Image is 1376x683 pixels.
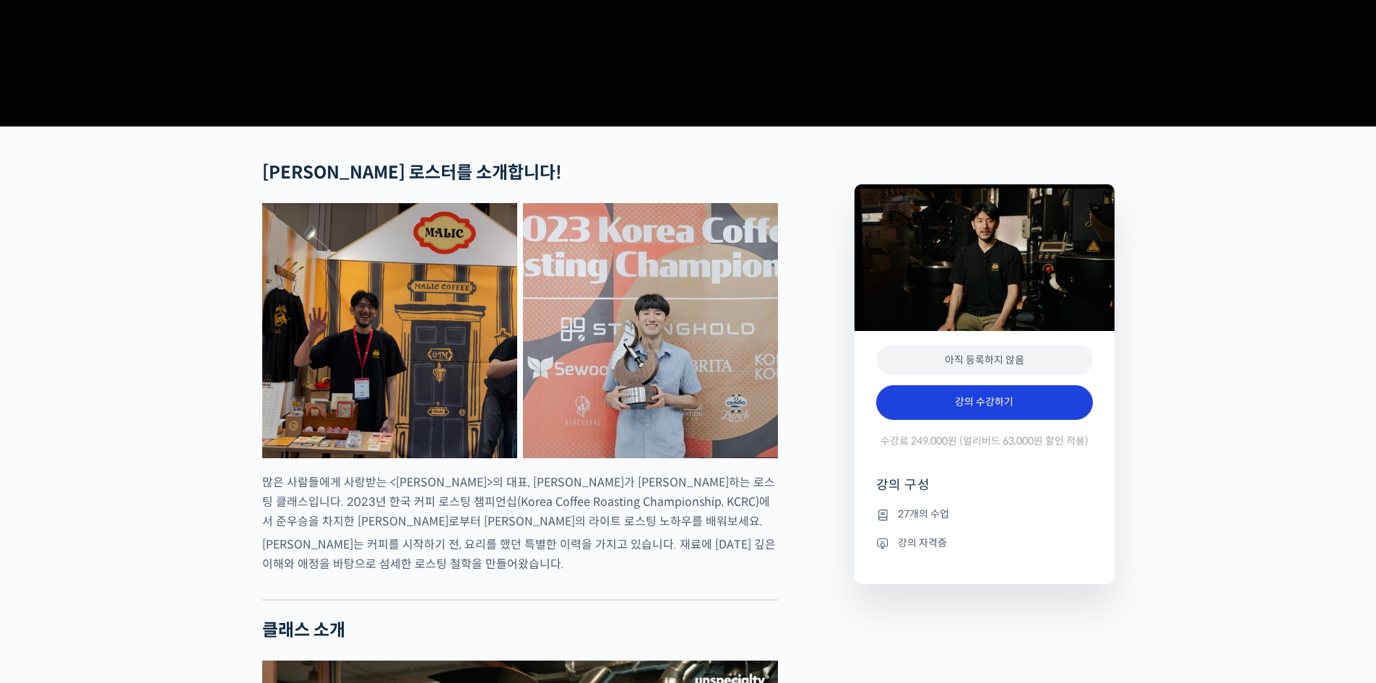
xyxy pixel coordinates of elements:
[132,481,150,492] span: 대화
[223,480,241,491] span: 설정
[876,476,1093,505] h4: 강의 구성
[4,458,95,494] a: 홈
[95,458,186,494] a: 대화
[186,458,277,494] a: 설정
[46,480,54,491] span: 홈
[876,385,1093,420] a: 강의 수강하기
[876,534,1093,551] li: 강의 자격증
[262,162,562,184] strong: [PERSON_NAME] 로스터를 소개합니다!
[262,535,778,574] p: [PERSON_NAME]는 커피를 시작하기 전, 요리를 했던 특별한 이력을 가지고 있습니다. 재료에 [DATE] 깊은 이해와 애정을 바탕으로 섬세한 로스팅 철학을 만들어왔습니다.
[262,620,778,641] h2: 클래스 소개
[262,473,778,531] p: 많은 사람들에게 사랑받는 <[PERSON_NAME]>의 대표, [PERSON_NAME]가 [PERSON_NAME]하는 로스팅 클래스입니다. 2023년 한국 커피 로스팅 챔피언...
[876,345,1093,375] div: 아직 등록하지 않음
[880,434,1089,448] span: 수강료 249,000원 (얼리버드 63,000원 할인 적용)
[876,506,1093,523] li: 27개의 수업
